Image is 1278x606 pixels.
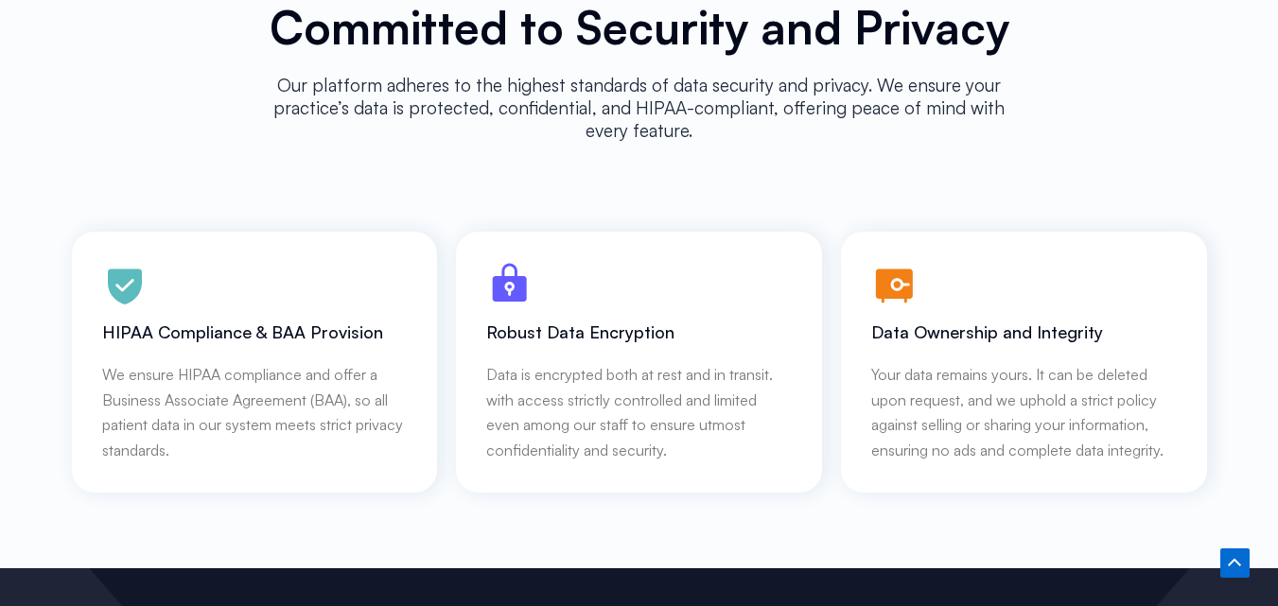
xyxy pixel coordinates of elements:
[51,110,66,125] img: tab_domain_overview_orange.svg
[188,110,203,125] img: tab_keywords_by_traffic_grey.svg
[49,49,134,64] div: Domain: [URL]
[871,321,1177,343] h3: Data Ownership and Integrity
[30,49,45,64] img: website_grey.svg
[30,30,45,45] img: logo_orange.svg
[102,321,408,343] h3: HIPAA Compliance & BAA Provision
[209,112,319,124] div: Keywords by Traffic
[486,362,792,462] p: Data is encrypted both at rest and in transit. with access strictly controlled and limited even a...
[72,112,169,124] div: Domain Overview
[102,362,408,462] p: We ensure HIPAA compliance and offer a Business Associate Agreement (BAA), so all patient data in...
[53,30,93,45] div: v 4.0.25
[252,74,1027,142] p: Our platform adheres to the highest standards of data security and privacy. We ensure your practi...
[486,321,792,343] h3: Robust Data Encryption
[871,362,1177,462] p: Your data remains yours. It can be deleted upon request, and we uphold a strict policy against se...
